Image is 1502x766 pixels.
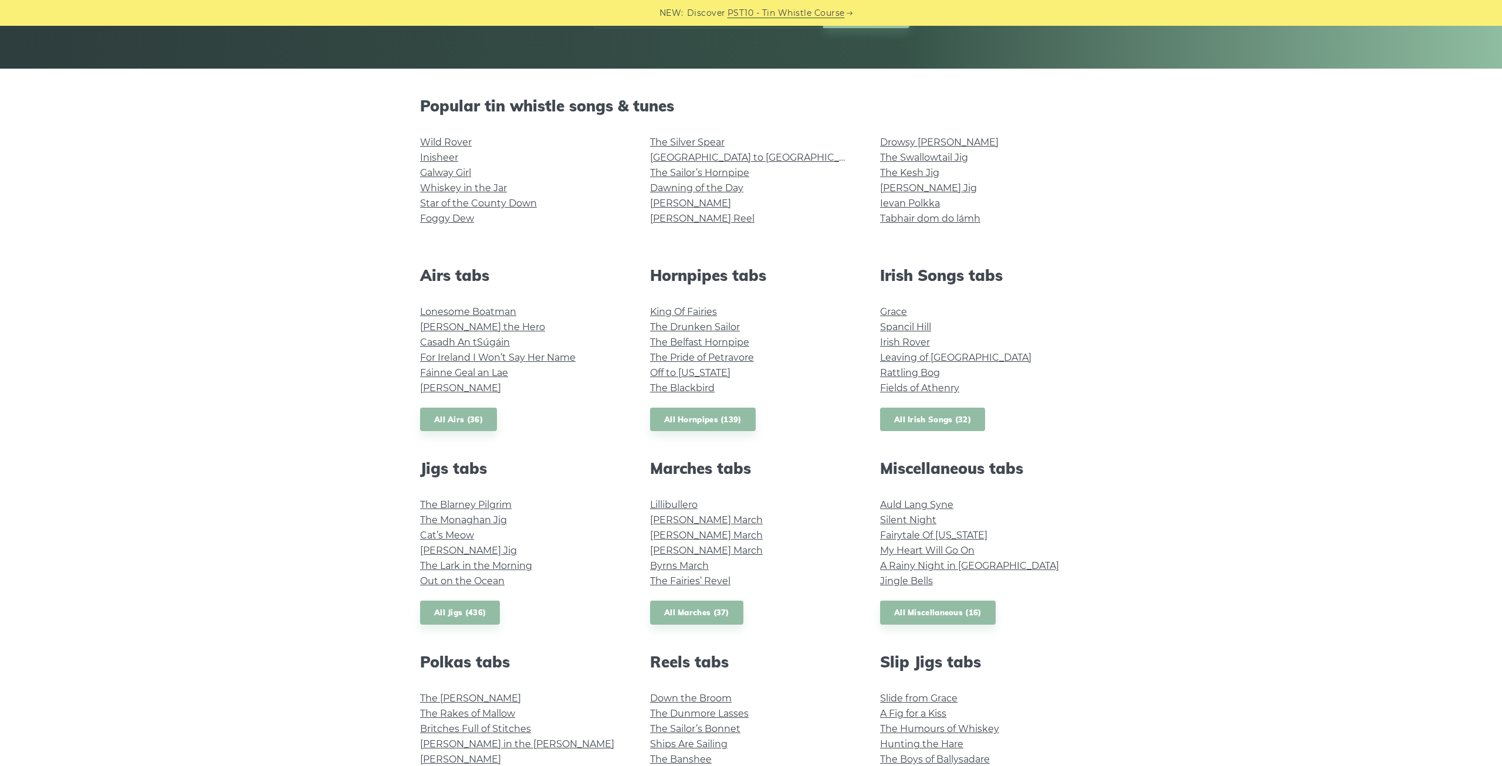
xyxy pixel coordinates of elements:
a: Cat’s Meow [420,530,474,541]
h2: Miscellaneous tabs [880,459,1082,477]
a: [PERSON_NAME] [420,754,501,765]
a: The Monaghan Jig [420,514,507,526]
a: Auld Lang Syne [880,499,953,510]
a: The Blarney Pilgrim [420,499,512,510]
a: All Jigs (436) [420,601,500,625]
a: Wild Rover [420,137,472,148]
a: The Silver Spear [650,137,725,148]
a: Grace [880,306,907,317]
a: Hunting the Hare [880,738,963,750]
a: Silent Night [880,514,936,526]
h2: Slip Jigs tabs [880,653,1082,671]
a: Ships Are Sailing [650,738,728,750]
a: For Ireland I Won’t Say Her Name [420,352,576,363]
a: A Rainy Night in [GEOGRAPHIC_DATA] [880,560,1059,571]
a: Lonesome Boatman [420,306,516,317]
h2: Jigs tabs [420,459,622,477]
a: The Swallowtail Jig [880,152,968,163]
a: Leaving of [GEOGRAPHIC_DATA] [880,352,1031,363]
a: The [PERSON_NAME] [420,693,521,704]
a: Byrns March [650,560,709,571]
a: Fairytale Of [US_STATE] [880,530,987,541]
a: All Hornpipes (139) [650,408,756,432]
h2: Reels tabs [650,653,852,671]
a: The Pride of Petravore [650,352,754,363]
a: The Blackbird [650,382,715,394]
a: Fields of Athenry [880,382,959,394]
a: The Humours of Whiskey [880,723,999,734]
a: All Irish Songs (32) [880,408,985,432]
a: Inisheer [420,152,458,163]
a: Casadh An tSúgáin [420,337,510,348]
a: [PERSON_NAME] in the [PERSON_NAME] [420,738,614,750]
a: The Rakes of Mallow [420,708,515,719]
a: [PERSON_NAME] Jig [880,182,977,194]
h2: Polkas tabs [420,653,622,671]
a: The Sailor’s Hornpipe [650,167,749,178]
a: [PERSON_NAME] the Hero [420,321,545,333]
span: Discover [687,6,726,20]
a: Dawning of the Day [650,182,743,194]
a: [PERSON_NAME] Jig [420,545,517,556]
a: Lillibullero [650,499,698,510]
h2: Popular tin whistle songs & tunes [420,97,1082,115]
a: Off to [US_STATE] [650,367,730,378]
a: Star of the County Down [420,198,537,209]
a: [GEOGRAPHIC_DATA] to [GEOGRAPHIC_DATA] [650,152,867,163]
a: Rattling Bog [880,367,940,378]
a: Slide from Grace [880,693,958,704]
h2: Marches tabs [650,459,852,477]
a: King Of Fairies [650,306,717,317]
a: Britches Full of Stitches [420,723,531,734]
a: [PERSON_NAME] March [650,545,763,556]
a: Out on the Ocean [420,575,505,587]
h2: Irish Songs tabs [880,266,1082,284]
a: Galway Girl [420,167,471,178]
a: Irish Rover [880,337,930,348]
a: The Boys of Ballysadare [880,754,990,765]
a: Foggy Dew [420,213,474,224]
a: All Marches (37) [650,601,743,625]
a: Spancil Hill [880,321,931,333]
a: All Miscellaneous (16) [880,601,996,625]
a: [PERSON_NAME] Reel [650,213,755,224]
a: Tabhair dom do lámh [880,213,980,224]
a: The Banshee [650,754,712,765]
a: The Dunmore Lasses [650,708,749,719]
a: The Belfast Hornpipe [650,337,749,348]
a: [PERSON_NAME] [650,198,731,209]
a: The Kesh Jig [880,167,939,178]
a: Ievan Polkka [880,198,940,209]
a: PST10 - Tin Whistle Course [728,6,845,20]
a: My Heart Will Go On [880,545,975,556]
a: Drowsy [PERSON_NAME] [880,137,999,148]
a: The Sailor’s Bonnet [650,723,740,734]
span: NEW: [659,6,684,20]
a: Fáinne Geal an Lae [420,367,508,378]
a: [PERSON_NAME] [420,382,501,394]
a: The Fairies’ Revel [650,575,730,587]
a: [PERSON_NAME] March [650,530,763,541]
a: Whiskey in the Jar [420,182,507,194]
a: Down the Broom [650,693,732,704]
a: All Airs (36) [420,408,497,432]
a: [PERSON_NAME] March [650,514,763,526]
a: The Drunken Sailor [650,321,740,333]
h2: Hornpipes tabs [650,266,852,284]
a: The Lark in the Morning [420,560,532,571]
a: Jingle Bells [880,575,933,587]
a: A Fig for a Kiss [880,708,946,719]
h2: Airs tabs [420,266,622,284]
